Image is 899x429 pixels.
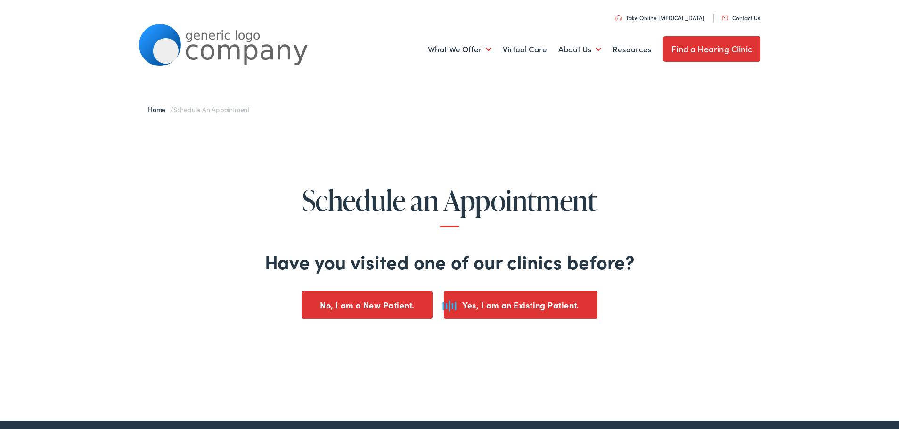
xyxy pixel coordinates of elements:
[302,291,433,319] button: No, I am a New Patient.
[438,299,461,313] svg: audio-loading
[428,32,491,67] a: What We Offer
[558,32,601,67] a: About Us
[148,105,249,114] span: /
[722,16,728,20] img: utility icon
[615,15,622,21] img: utility icon
[444,291,597,319] button: Yes, I am an Existing Patient.
[148,105,170,114] a: Home
[173,105,249,114] span: Schedule an Appointment
[36,250,863,273] h2: Have you visited one of our clinics before?
[663,36,760,62] a: Find a Hearing Clinic
[615,14,704,22] a: Take Online [MEDICAL_DATA]
[36,185,863,227] h1: Schedule an Appointment
[613,32,652,67] a: Resources
[503,32,547,67] a: Virtual Care
[722,14,760,22] a: Contact Us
